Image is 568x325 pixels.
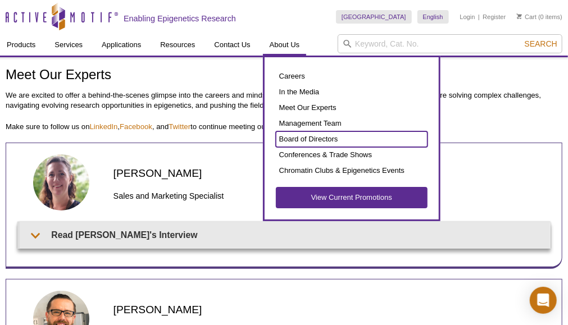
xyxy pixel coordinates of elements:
a: About Us [263,34,306,56]
a: Resources [153,34,202,56]
a: Chromatin Clubs & Epigenetics Events [276,163,428,178]
h2: Enabling Epigenetics Research [124,13,236,24]
li: | [478,10,480,24]
h3: Sales and Marketing Specialist [113,189,551,203]
a: Board of Directors [276,131,428,147]
p: Make sure to follow us on , , and to continue meeting our team of experts that are unraveling the... [6,122,562,132]
a: Careers [276,68,428,84]
a: Management Team [276,116,428,131]
a: Login [460,13,475,21]
a: Twitter [169,122,190,131]
a: Register [483,13,506,21]
img: Your Cart [517,13,522,19]
li: (0 items) [517,10,562,24]
a: Applications [95,34,148,56]
a: Meet Our Experts [276,100,428,116]
div: Open Intercom Messenger [530,287,557,314]
a: [GEOGRAPHIC_DATA] [336,10,412,24]
span: Search [525,39,557,48]
h2: [PERSON_NAME] [113,302,551,317]
a: LinkedIn [90,122,118,131]
a: English [417,10,449,24]
a: Facebook [120,122,152,131]
a: In the Media [276,84,428,100]
img: Anne-Sophie Berthomieu headshot [33,154,89,210]
a: Cart [517,13,537,21]
button: Search [521,39,561,49]
h1: Meet Our Experts [6,67,562,84]
input: Keyword, Cat. No. [338,34,562,53]
a: Conferences & Trade Shows [276,147,428,163]
summary: Read [PERSON_NAME]'s Interview [20,222,550,248]
h2: [PERSON_NAME] [113,166,551,181]
a: Contact Us [207,34,257,56]
a: View Current Promotions [276,187,428,208]
p: We are excited to offer a behind-the-scenes glimpse into the careers and mindsets of some of our ... [6,90,562,111]
a: Services [48,34,89,56]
